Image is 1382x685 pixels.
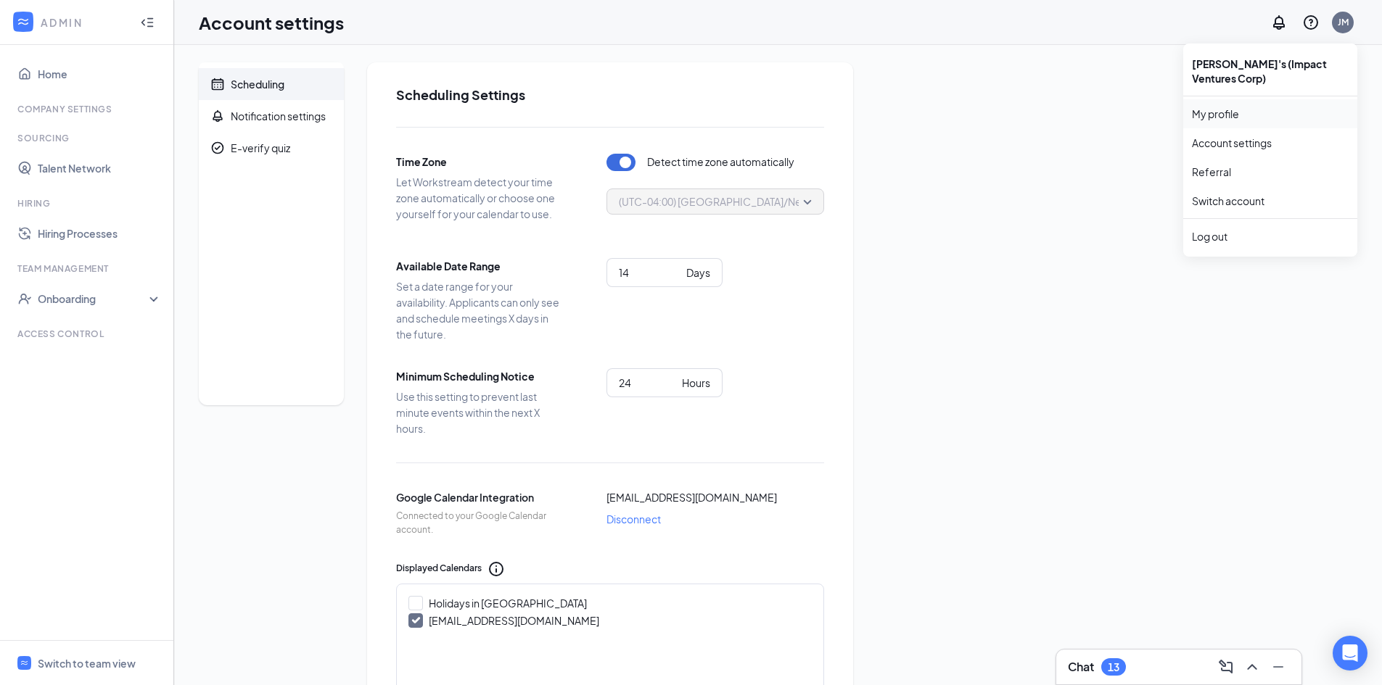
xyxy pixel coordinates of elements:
[38,656,136,671] div: Switch to team view
[1302,14,1320,31] svg: QuestionInfo
[17,291,32,306] svg: UserCheck
[1192,229,1349,244] div: Log out
[199,10,344,35] h1: Account settings
[17,132,159,144] div: Sourcing
[41,15,127,30] div: ADMIN
[199,132,344,164] a: CheckmarkCircleE-verify quiz
[396,86,824,104] h2: Scheduling Settings
[1333,636,1367,671] div: Open Intercom Messenger
[17,103,159,115] div: Company Settings
[17,262,159,275] div: Team Management
[396,278,563,342] span: Set a date range for your availability. Applicants can only see and schedule meetings X days in t...
[396,174,563,222] span: Let Workstream detect your time zone automatically or choose one yourself for your calendar to use.
[396,368,563,384] span: Minimum Scheduling Notice
[1068,659,1094,675] h3: Chat
[1192,136,1349,150] a: Account settings
[210,109,225,123] svg: Bell
[38,291,149,306] div: Onboarding
[199,100,344,132] a: BellNotification settings
[17,328,159,340] div: Access control
[210,77,225,91] svg: Calendar
[429,613,599,628] div: [EMAIL_ADDRESS][DOMAIN_NAME]
[1183,49,1357,93] div: [PERSON_NAME]'s (Impact Ventures Corp)
[1108,661,1119,673] div: 13
[606,511,661,527] span: Disconnect
[682,375,710,391] div: Hours
[619,191,907,212] span: (UTC-04:00) [GEOGRAPHIC_DATA]/New_York - Eastern Time
[38,154,162,183] a: Talent Network
[1267,655,1290,678] button: Minimize
[17,197,159,209] div: Hiring
[140,15,155,30] svg: Collapse
[1214,655,1238,678] button: ComposeMessage
[1241,655,1264,678] button: ChevronUp
[20,658,29,668] svg: WorkstreamLogo
[1192,107,1349,121] a: My profile
[231,77,284,91] div: Scheduling
[199,68,344,100] a: CalendarScheduling
[488,560,505,578] svg: Info
[1338,16,1349,28] div: JM
[686,265,710,281] div: Days
[1192,165,1349,179] a: Referral
[396,510,563,537] span: Connected to your Google Calendar account.
[38,219,162,248] a: Hiring Processes
[606,489,777,505] span: [EMAIL_ADDRESS][DOMAIN_NAME]
[1270,658,1287,676] svg: Minimize
[647,154,794,171] span: Detect time zone automatically
[16,14,30,29] svg: WorkstreamLogo
[396,154,563,170] span: Time Zone
[396,389,563,436] span: Use this setting to prevent last minute events within the next X hours.
[396,562,482,576] span: Displayed Calendars
[396,258,563,274] span: Available Date Range
[210,141,225,155] svg: CheckmarkCircle
[1270,14,1288,31] svg: Notifications
[1192,194,1264,207] a: Switch account
[231,141,290,155] div: E-verify quiz
[1217,658,1235,676] svg: ComposeMessage
[38,59,162,88] a: Home
[231,109,326,123] div: Notification settings
[396,489,563,505] span: Google Calendar Integration
[429,596,587,610] div: Holidays in [GEOGRAPHIC_DATA]
[1243,658,1261,676] svg: ChevronUp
